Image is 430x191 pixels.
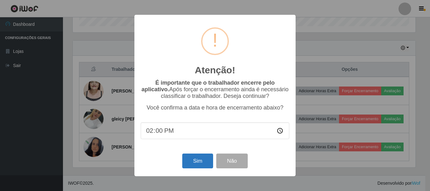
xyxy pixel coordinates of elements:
button: Não [216,154,247,168]
button: Sim [182,154,213,168]
p: Você confirma a data e hora de encerramento abaixo? [141,104,289,111]
h2: Atenção! [195,65,235,76]
b: É importante que o trabalhador encerre pelo aplicativo. [141,80,274,93]
p: Após forçar o encerramento ainda é necessário classificar o trabalhador. Deseja continuar? [141,80,289,99]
